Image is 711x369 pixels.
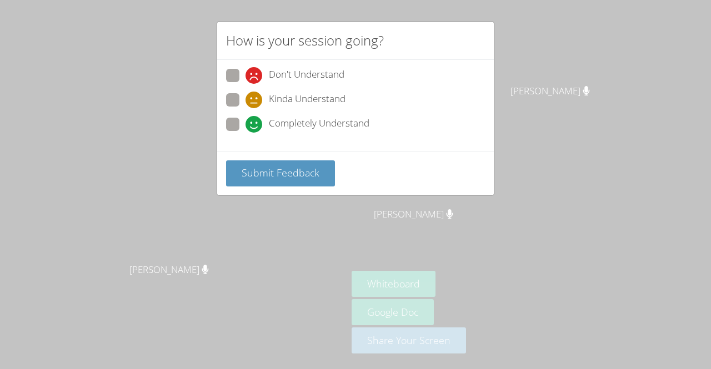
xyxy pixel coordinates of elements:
[269,67,344,84] span: Don't Understand
[269,116,369,133] span: Completely Understand
[242,166,319,179] span: Submit Feedback
[269,92,346,108] span: Kinda Understand
[226,160,335,186] button: Submit Feedback
[226,31,384,50] h2: How is your session going?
